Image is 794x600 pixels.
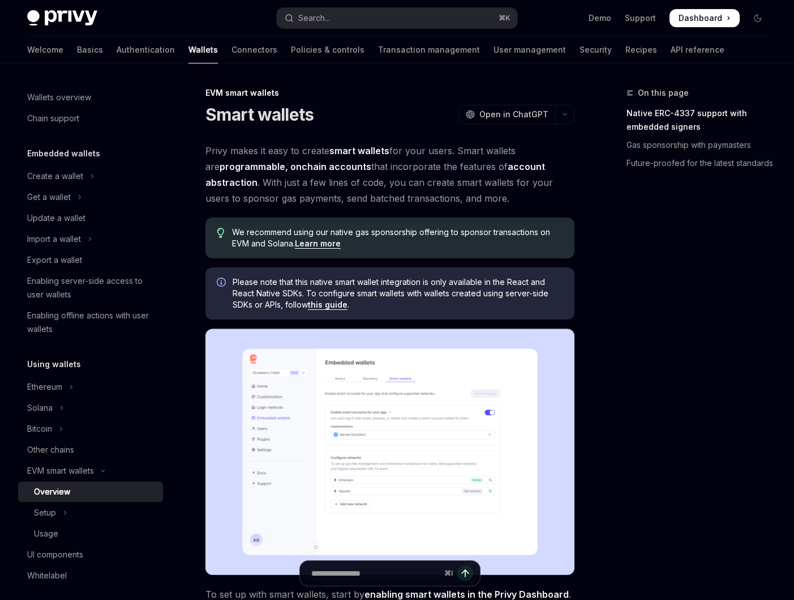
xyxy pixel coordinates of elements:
a: Demo [589,12,611,24]
div: Get a wallet [27,190,71,204]
a: Dashboard [669,9,740,27]
div: Import a wallet [27,232,81,246]
strong: smart wallets [329,145,389,156]
span: We recommend using our native gas sponsorship offering to sponsor transactions on EVM and Solana. [232,227,563,249]
span: Dashboard [679,12,722,24]
svg: Tip [217,228,225,238]
div: Other chains [27,443,74,457]
a: Transaction management [378,36,480,63]
div: Overview [34,485,70,499]
a: Chain support [18,108,163,129]
a: Learn more [295,239,341,249]
h5: Using wallets [27,358,81,371]
a: Connectors [231,36,277,63]
a: UI components [18,544,163,565]
a: Recipes [625,36,657,63]
strong: programmable, onchain accounts [220,161,371,172]
button: Toggle Create a wallet section [18,166,163,186]
div: Wallets overview [27,91,91,104]
div: Whitelabel [27,569,67,582]
span: Please note that this native smart wallet integration is only available in the React and React Na... [233,276,563,310]
a: Update a wallet [18,208,163,228]
div: EVM smart wallets [205,87,574,99]
span: Privy makes it easy to create for your users. Smart wallets are that incorporate the features of ... [205,143,574,206]
a: Other chains [18,440,163,460]
a: Future-proofed for the latest standards [626,154,776,172]
a: Export a wallet [18,250,163,270]
button: Toggle Bitcoin section [18,419,163,439]
svg: Info [217,278,228,289]
div: Create a wallet [27,169,83,183]
a: Enabling offline actions with user wallets [18,305,163,339]
a: Gas sponsorship with paymasters [626,136,776,154]
button: Toggle Ethereum section [18,377,163,397]
button: Open search [277,8,517,28]
button: Toggle Get a wallet section [18,187,163,207]
div: Usage [34,527,58,541]
div: Chain support [27,112,79,125]
div: Enabling server-side access to user wallets [27,274,156,301]
h1: Smart wallets [205,104,314,125]
span: ⌘ K [499,14,510,23]
a: Welcome [27,36,63,63]
button: Toggle EVM smart wallets section [18,461,163,481]
div: Search... [298,11,330,25]
a: Enabling server-side access to user wallets [18,271,163,305]
a: User management [493,36,566,63]
div: Setup [34,506,56,520]
a: API reference [671,36,724,63]
div: UI components [27,548,83,561]
input: Ask a question... [311,561,440,586]
a: Basics [77,36,103,63]
a: Usage [18,524,163,544]
div: Solana [27,401,53,415]
img: dark logo [27,10,97,26]
span: Open in ChatGPT [479,109,548,120]
a: Support [625,12,656,24]
div: Enabling offline actions with user wallets [27,309,156,336]
button: Open in ChatGPT [458,105,555,124]
div: Bitcoin [27,422,52,436]
button: Toggle dark mode [749,9,767,27]
a: Whitelabel [18,565,163,586]
button: Send message [457,565,473,581]
div: Update a wallet [27,211,85,225]
img: Sample enable smart wallets [205,329,574,575]
a: Policies & controls [291,36,364,63]
a: Wallets overview [18,87,163,108]
h5: Embedded wallets [27,147,100,160]
a: Authentication [117,36,175,63]
button: Toggle Solana section [18,398,163,418]
button: Toggle Setup section [18,503,163,523]
a: Wallets [188,36,218,63]
button: Toggle Import a wallet section [18,229,163,249]
a: Overview [18,482,163,502]
a: this guide [308,300,347,310]
a: Security [580,36,612,63]
div: EVM smart wallets [27,464,94,478]
div: Export a wallet [27,253,82,267]
span: On this page [638,86,689,100]
div: Ethereum [27,380,62,394]
a: Native ERC-4337 support with embedded signers [626,104,776,136]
